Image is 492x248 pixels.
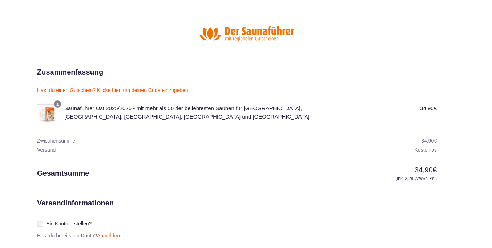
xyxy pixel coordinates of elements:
[97,233,120,239] a: Anmelden
[413,176,416,181] span: €
[415,147,437,153] span: Kostenlos
[320,175,437,182] small: (inkl. MwSt. 7%)
[46,221,92,227] span: Ein Konto erstellen?
[37,147,56,153] span: Versand
[37,138,75,144] span: Zwischensumme
[34,233,123,239] p: Hast du bereits ein Konto?
[433,166,437,174] span: €
[56,102,59,107] span: 1
[37,87,188,93] a: Hast du einen Gutschein? Klicke hier, um deinen Code einzugeben
[415,166,437,174] bdi: 34,90
[64,105,310,120] span: Saunaführer Ost 2025/2026 - mit mehr als 50 der beliebtesten Saunen für [GEOGRAPHIC_DATA], [GEOGR...
[434,105,437,111] span: €
[37,221,43,227] input: Ein Konto erstellen?
[37,169,89,177] span: Gesamtsumme
[37,104,57,124] img: Saunaführer Ost 2025/2026 - mit mehr als 50 der beliebtesten Saunen für Berlin, Brandenburg, Sach...
[405,176,416,181] span: 2,28
[37,67,103,77] h2: Zusammenfassung
[434,138,437,144] span: €
[420,105,437,111] bdi: 34,90
[421,138,437,144] bdi: 34,90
